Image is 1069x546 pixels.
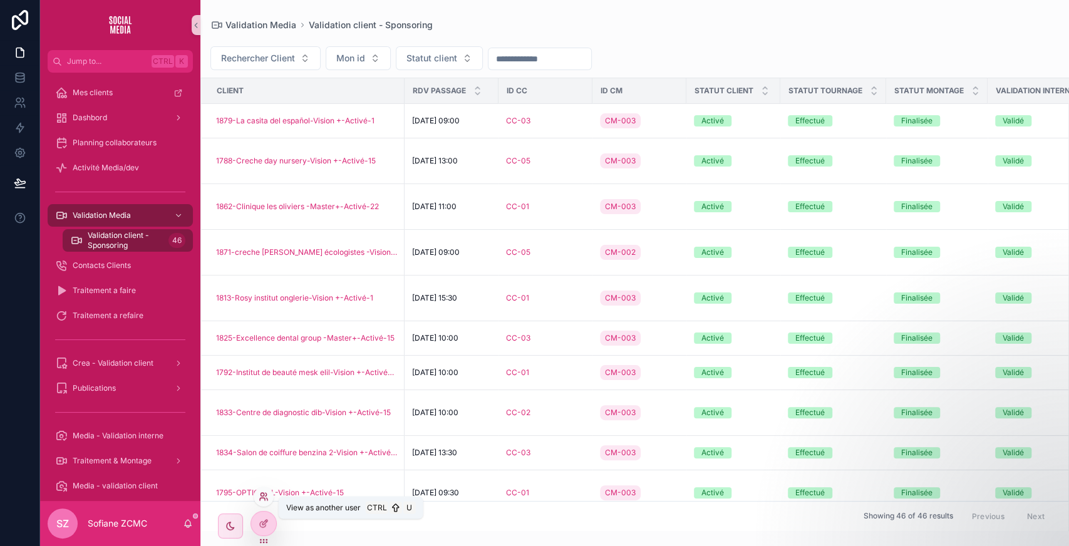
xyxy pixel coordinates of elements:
[901,292,932,304] div: Finalisée
[795,201,825,212] div: Effectué
[1003,332,1024,344] div: Validé
[412,156,458,166] span: [DATE] 13:00
[73,163,139,173] span: Activité Media/dev
[901,115,932,126] div: Finalisée
[605,293,636,303] span: CM-003
[600,363,679,383] a: CM-003
[177,56,187,66] span: K
[506,202,529,212] a: CC-01
[216,333,397,343] a: 1825-Excellence dental group -Master+-Activé-15
[506,293,529,303] a: CC-01
[605,408,636,418] span: CM-003
[694,247,773,258] a: Activé
[48,50,193,73] button: Jump to...CtrlK
[605,448,636,458] span: CM-003
[217,86,244,96] span: Client
[216,116,374,126] a: 1879-La casita del español-Vision +-Activé-1
[216,448,397,458] a: 1834-Salon de coiffure benzina 2-Vision +-Activé-15
[412,448,457,458] span: [DATE] 13:30
[901,201,932,212] div: Finalisée
[507,86,527,96] span: ID CC
[88,230,163,250] span: Validation client - Sponsoring
[1003,247,1024,258] div: Validé
[1003,115,1024,126] div: Validé
[695,86,753,96] span: Statut client
[412,488,491,498] a: [DATE] 09:30
[152,55,174,68] span: Ctrl
[73,88,113,98] span: Mes clients
[600,291,641,306] a: CM-003
[506,333,530,343] a: CC-03
[73,138,157,148] span: Planning collaborateurs
[894,115,980,126] a: Finalisée
[701,332,724,344] div: Activé
[600,288,679,308] a: CM-003
[600,111,679,131] a: CM-003
[701,115,724,126] div: Activé
[1003,367,1024,378] div: Validé
[605,116,636,126] span: CM-003
[901,407,932,418] div: Finalisée
[894,86,964,96] span: Statut Montage
[73,210,131,220] span: Validation Media
[56,516,69,531] span: SZ
[600,365,641,380] a: CM-003
[48,157,193,179] a: Activité Media/dev
[326,46,391,70] button: Select Button
[48,204,193,227] a: Validation Media
[788,115,879,126] a: Effectué
[894,155,980,167] a: Finalisée
[48,352,193,374] a: Crea - Validation client
[216,156,376,166] a: 1788-Creche day nursery-Vision +-Activé-15
[412,333,491,343] a: [DATE] 10:00
[901,155,932,167] div: Finalisée
[216,368,397,378] a: 1792-Institut de beauté mesk elil-Vision +-Activé-15
[48,475,193,497] a: Media - validation client
[694,115,773,126] a: Activé
[506,247,585,257] a: CC-05
[216,408,391,418] a: 1833-Centre de diagnostic dib-Vision +-Activé-15
[795,367,825,378] div: Effectué
[216,293,373,303] a: 1813-Rosy institut onglerie-Vision +-Activé-1
[600,153,641,168] a: CM-003
[901,447,932,458] div: Finalisée
[216,202,379,212] span: 1862-Clinique les oliviers -Master+-Activé-22
[1003,407,1024,418] div: Validé
[788,447,879,458] a: Effectué
[73,456,152,466] span: Traitement & Montage
[701,407,724,418] div: Activé
[894,247,980,258] a: Finalisée
[795,247,825,258] div: Effectué
[795,332,825,344] div: Effectué
[506,368,529,378] span: CC-01
[412,202,457,212] span: [DATE] 11:00
[412,156,491,166] a: [DATE] 13:00
[795,115,825,126] div: Effectué
[412,408,491,418] a: [DATE] 10:00
[694,447,773,458] a: Activé
[600,485,641,500] a: CM-003
[506,156,530,166] span: CC-05
[48,106,193,129] a: Dashbord
[788,247,879,258] a: Effectué
[701,487,724,498] div: Activé
[901,367,932,378] div: Finalisée
[788,407,879,418] a: Effectué
[600,331,641,346] a: CM-003
[795,155,825,167] div: Effectué
[506,333,585,343] a: CC-03
[216,247,397,257] a: 1871-creche [PERSON_NAME] écologistes -Vision +-Activé-15
[788,487,879,498] a: Effectué
[694,292,773,304] a: Activé
[412,448,491,458] a: [DATE] 13:30
[48,304,193,327] a: Traitement a refaire
[309,19,433,31] span: Validation client - Sponsoring
[701,247,724,258] div: Activé
[506,448,530,458] a: CC-03
[506,368,585,378] a: CC-01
